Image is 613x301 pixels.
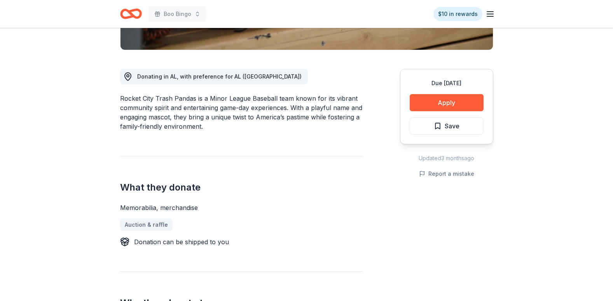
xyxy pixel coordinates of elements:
[137,73,302,80] span: Donating in AL, with preference for AL ([GEOGRAPHIC_DATA])
[120,181,363,194] h2: What they donate
[120,219,173,231] a: Auction & raffle
[148,6,207,22] button: Boo Bingo
[120,94,363,131] div: Rocket City Trash Pandas is a Minor League Baseball team known for its vibrant community spirit a...
[419,169,474,178] button: Report a mistake
[120,203,363,212] div: Memorabilia, merchandise
[164,9,191,19] span: Boo Bingo
[120,5,142,23] a: Home
[410,94,484,111] button: Apply
[433,7,482,21] a: $10 in rewards
[445,121,459,131] span: Save
[410,117,484,135] button: Save
[134,237,229,247] div: Donation can be shipped to you
[400,154,493,163] div: Updated 3 months ago
[410,79,484,88] div: Due [DATE]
